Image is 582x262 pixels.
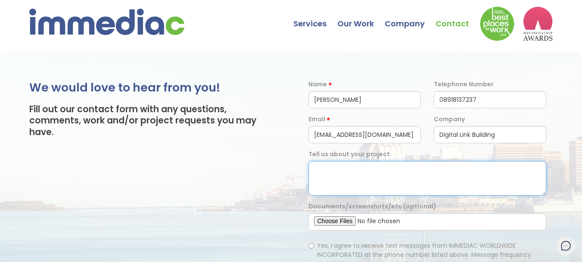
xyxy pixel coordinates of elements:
[480,6,514,41] img: Down
[523,6,553,41] img: logo2_wea_nobg.webp
[29,9,184,35] img: immediac
[308,202,436,211] label: Documents/screenshots/etc (optional)
[293,2,337,32] a: Services
[385,2,436,32] a: Company
[434,115,465,124] label: Company
[308,115,325,124] label: Email
[308,243,314,249] input: Yes, I agree to receive text messages from IMMEDIAC WORLDWIDE INCORPORATED at the phone number li...
[337,2,385,32] a: Our Work
[434,80,494,89] label: Telephone Number
[29,104,274,138] h3: Fill out our contact form with any questions, comments, work and/or project requests you may have.
[29,80,274,95] h2: We would love to hear from you!
[308,150,390,159] label: Tell us about your project
[436,2,480,32] a: Contact
[308,80,327,89] label: Name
